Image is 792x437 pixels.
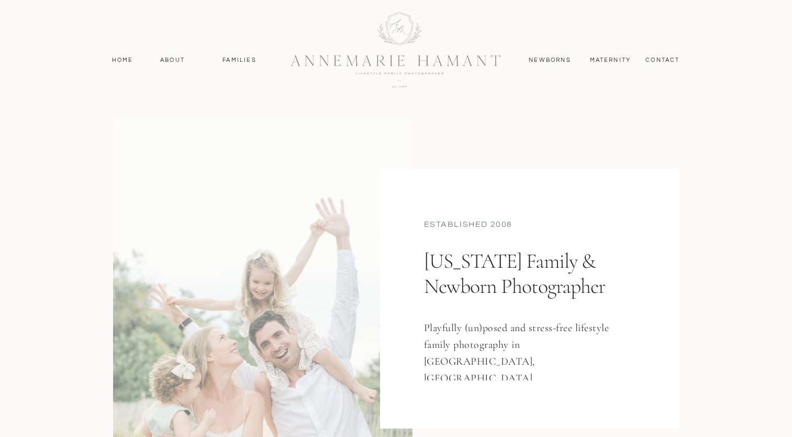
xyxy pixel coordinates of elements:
a: About [158,56,188,65]
a: contact [640,56,686,65]
a: Families [216,56,263,65]
h3: Playfully (un)posed and stress-free lifestyle family photography in [GEOGRAPHIC_DATA], [GEOGRAPHI... [424,320,621,380]
a: Newborns [525,56,575,65]
a: Home [107,56,138,65]
div: established 2008 [424,218,637,233]
h1: [US_STATE] Family & Newborn Photographer [424,248,631,339]
a: MAternity [590,56,630,65]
